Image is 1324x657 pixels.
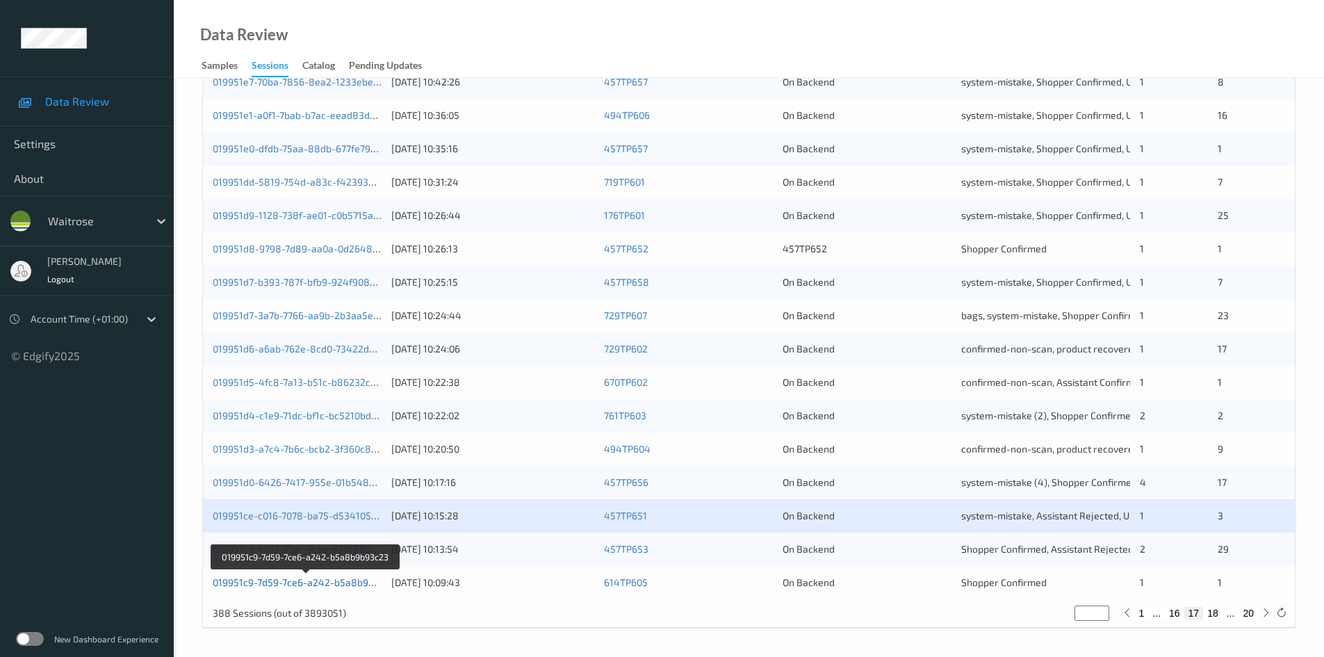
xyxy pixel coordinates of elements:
span: 17 [1218,343,1227,355]
div: [DATE] 10:26:13 [391,242,594,256]
a: Sessions [252,56,302,77]
a: 019951d7-b393-787f-bfb9-924f90872e44 [213,276,398,288]
a: 019951d3-a7c4-7b6c-bcb2-3f360c8de47d [213,443,399,455]
span: system-mistake, Shopper Confirmed, Unusual-Activity, Picklist item alert [961,176,1278,188]
span: 7 [1218,176,1223,188]
span: 1 [1140,76,1144,88]
span: 1 [1140,243,1144,254]
div: On Backend [783,275,951,289]
span: 1 [1218,143,1222,154]
a: 019951d0-6426-7417-955e-01b54866f4a9 [213,476,401,488]
div: [DATE] 10:15:28 [391,509,594,523]
a: Pending Updates [349,56,436,76]
a: 729TP602 [604,343,648,355]
span: 1 [1218,376,1222,388]
div: On Backend [783,375,951,389]
span: 1 [1140,143,1144,154]
a: 457TP653 [604,543,648,555]
span: 2 [1218,409,1223,421]
a: 457TP652 [604,243,648,254]
div: Pending Updates [349,58,422,76]
a: 019951e1-a0f1-7bab-b7ac-eead83d5060d [213,109,398,121]
span: confirmed-non-scan, product recovered, recovered product, Shopper Confirmed [961,443,1316,455]
span: 1 [1140,510,1144,521]
a: 494TP606 [604,109,650,121]
span: 1 [1140,576,1144,588]
span: 4 [1140,476,1146,488]
div: [DATE] 10:20:50 [391,442,594,456]
a: 614TP605 [604,576,648,588]
span: 1 [1140,176,1144,188]
button: 20 [1239,607,1258,619]
span: 1 [1140,376,1144,388]
span: 3 [1218,510,1223,521]
div: On Backend [783,108,951,122]
div: [DATE] 10:09:43 [391,576,594,590]
div: On Backend [783,342,951,356]
div: On Backend [783,442,951,456]
a: 019951d5-4fc8-7a13-b51c-b86232c0e7ca [213,376,397,388]
span: system-mistake, Shopper Confirmed, Unusual-Activity [961,276,1198,288]
div: On Backend [783,409,951,423]
a: 019951e0-dfdb-75aa-88db-677fe794bc1e [213,143,397,154]
a: 019951dd-5819-754d-a83c-f423933abab6 [213,176,402,188]
span: 8 [1218,76,1224,88]
div: [DATE] 10:22:02 [391,409,594,423]
div: [DATE] 10:24:44 [391,309,594,323]
button: ... [1148,607,1165,619]
span: 1 [1140,109,1144,121]
span: system-mistake, Shopper Confirmed, Unusual-Activity [961,109,1198,121]
span: 2 [1140,409,1145,421]
div: Data Review [200,28,288,42]
span: 16 [1218,109,1227,121]
a: 670TP602 [604,376,648,388]
a: 019951ce-c016-7078-ba75-d53410567130 [213,510,397,521]
span: confirmed-non-scan, Assistant Confirmed [961,376,1145,388]
button: 1 [1135,607,1149,619]
div: [DATE] 10:13:54 [391,542,594,556]
span: system-mistake, Shopper Confirmed, Unusual-Activity [961,76,1198,88]
button: ... [1223,607,1239,619]
span: system-mistake, Shopper Confirmed, Unusual-Activity, Picklist item alert [961,143,1278,154]
div: [DATE] 10:25:15 [391,275,594,289]
div: [DATE] 10:24:06 [391,342,594,356]
span: Shopper Confirmed [961,243,1047,254]
div: On Backend [783,509,951,523]
div: On Backend [783,142,951,156]
span: 1 [1140,343,1144,355]
span: bags, system-mistake, Shopper Confirmed, Unusual-Activity [961,309,1224,321]
a: 176TP601 [604,209,645,221]
span: 7 [1218,276,1223,288]
span: 9 [1218,443,1223,455]
a: Catalog [302,56,349,76]
a: Samples [202,56,252,76]
div: On Backend [783,209,951,222]
span: Shopper Confirmed [961,576,1047,588]
span: system-mistake, Shopper Confirmed, Unusual-Activity, Picklist item alert [961,209,1278,221]
button: 18 [1203,607,1223,619]
a: 457TP656 [604,476,648,488]
div: Samples [202,58,238,76]
a: 494TP604 [604,443,651,455]
div: On Backend [783,75,951,89]
button: 16 [1165,607,1184,619]
span: 25 [1218,209,1229,221]
a: 457TP657 [604,76,648,88]
span: system-mistake, Assistant Rejected, Unusual-Activity, Picklist item alert [961,510,1275,521]
span: confirmed-non-scan, product recovered, recovered product, Shopper Confirmed [961,343,1316,355]
a: 719TP601 [604,176,645,188]
div: [DATE] 10:36:05 [391,108,594,122]
div: On Backend [783,542,951,556]
span: 2 [1140,543,1145,555]
a: 019951e7-70ba-7856-8ea2-1233ebe229ea [213,76,401,88]
div: [DATE] 10:31:24 [391,175,594,189]
a: 019951c9-7d59-7ce6-a242-b5a8b9b93c23 [213,576,401,588]
a: 729TP607 [604,309,647,321]
a: 019951d6-a6ab-762e-8cd0-73422dda84c8 [213,343,404,355]
div: On Backend [783,476,951,489]
span: 1 [1140,443,1144,455]
a: 019951d7-3a7b-7766-aa9b-2b3aa5e96fe7 [213,309,398,321]
a: 457TP658 [604,276,649,288]
a: 019951cd-4f43-71ac-9cab-b516885018cf [213,543,395,555]
span: 17 [1218,476,1227,488]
